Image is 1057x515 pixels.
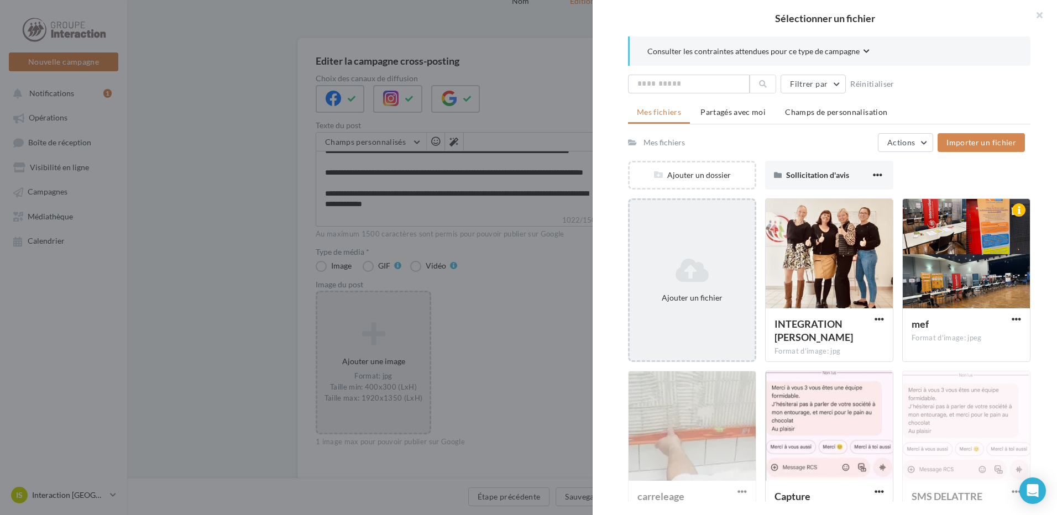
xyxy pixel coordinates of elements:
[647,45,870,59] button: Consulter les contraintes attendues pour ce type de campagne
[647,46,860,57] span: Consulter les contraintes attendues pour ce type de campagne
[846,77,899,91] button: Réinitialiser
[786,170,849,180] span: Sollicitation d'avis
[700,107,766,117] span: Partagés avec moi
[938,133,1025,152] button: Importer un fichier
[878,133,933,152] button: Actions
[912,333,1021,343] div: Format d'image: jpeg
[1019,477,1046,504] div: Open Intercom Messenger
[912,318,929,330] span: mef
[785,107,887,117] span: Champs de personnalisation
[630,170,755,181] div: Ajouter un dossier
[775,490,810,502] span: Capture
[775,318,853,343] span: INTEGRATION VALERIE
[610,13,1039,23] h2: Sélectionner un fichier
[946,138,1016,147] span: Importer un fichier
[781,75,846,93] button: Filtrer par
[887,138,915,147] span: Actions
[637,107,681,117] span: Mes fichiers
[634,292,750,303] div: Ajouter un fichier
[643,137,685,148] div: Mes fichiers
[775,346,884,356] div: Format d'image: jpg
